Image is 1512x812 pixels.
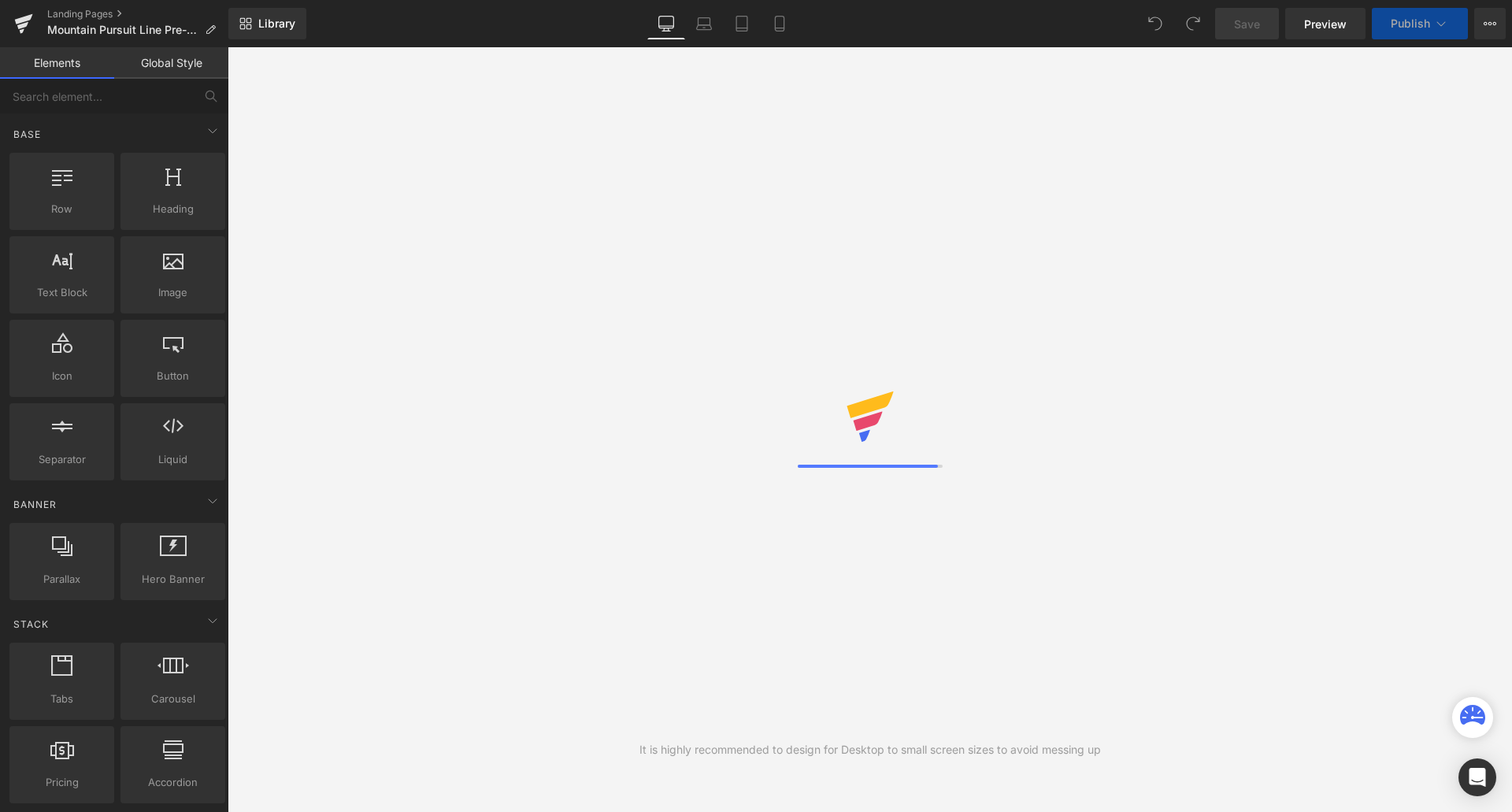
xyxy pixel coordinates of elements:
button: Publish [1372,8,1468,39]
a: Global Style [114,47,228,79]
span: Base [12,127,43,142]
a: Desktop [647,8,685,39]
span: Heading [125,201,220,217]
span: Icon [14,368,109,384]
a: Tablet [723,8,761,39]
span: Separator [14,451,109,468]
button: More [1474,8,1506,39]
span: Pricing [14,774,109,791]
a: Preview [1285,8,1366,39]
div: It is highly recommended to design for Desktop to small screen sizes to avoid messing up [639,741,1101,758]
span: Preview [1304,16,1347,32]
a: Landing Pages [47,8,228,20]
span: Image [125,284,220,301]
button: Undo [1140,8,1171,39]
span: Stack [12,617,50,632]
span: Mountain Pursuit Line Pre-Sale [47,24,198,36]
span: Save [1234,16,1260,32]
span: Accordion [125,774,220,791]
span: Liquid [125,451,220,468]
span: Parallax [14,571,109,588]
span: Row [14,201,109,217]
span: Hero Banner [125,571,220,588]
span: Carousel [125,691,220,707]
a: Laptop [685,8,723,39]
span: Text Block [14,284,109,301]
div: Open Intercom Messenger [1458,758,1496,796]
span: Publish [1391,17,1430,30]
span: Banner [12,497,58,512]
a: New Library [228,8,306,39]
a: Mobile [761,8,799,39]
span: Button [125,368,220,384]
span: Tabs [14,691,109,707]
button: Redo [1177,8,1209,39]
span: Library [258,17,295,31]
